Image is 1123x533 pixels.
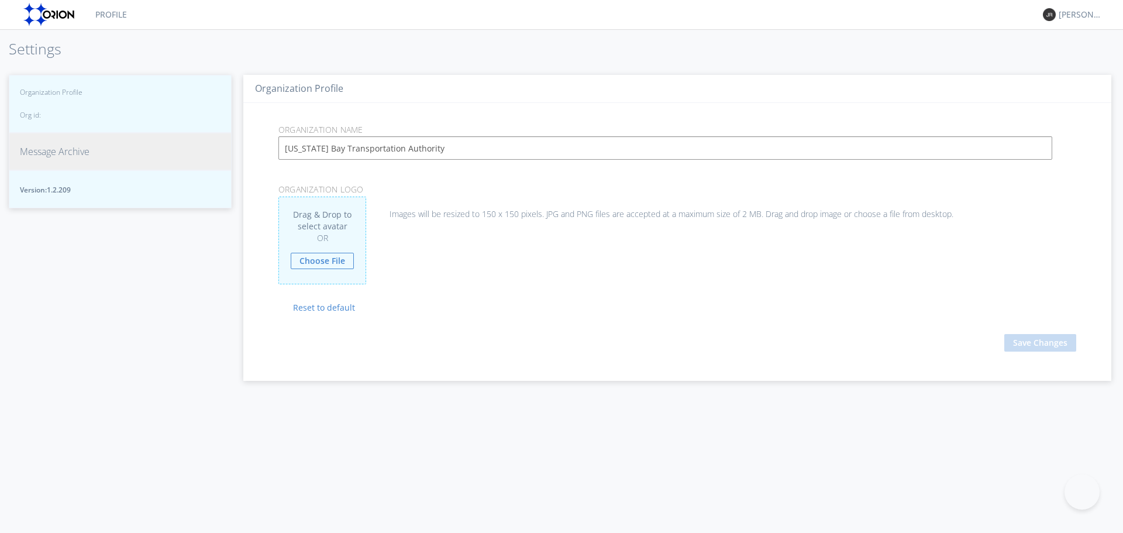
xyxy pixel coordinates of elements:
p: Organization Logo [270,183,1085,196]
span: Org id: [20,110,82,120]
iframe: Toggle Customer Support [1065,474,1100,510]
button: Version:1.2.209 [9,170,232,208]
span: Message Archive [20,145,89,159]
div: OR [291,232,354,244]
div: [PERSON_NAME] [1059,9,1103,20]
a: Choose File [291,253,354,269]
a: Reset to default [278,302,355,313]
button: Save Changes [1004,334,1076,352]
img: 373638.png [1043,8,1056,21]
input: Enter Organization Name [278,136,1052,160]
h3: Organization Profile [255,84,1100,94]
p: Organization Name [270,123,1085,136]
span: Version: 1.2.209 [20,185,221,195]
div: Drag & Drop to select avatar [278,197,366,284]
div: Images will be resized to 150 x 150 pixels. JPG and PNG files are accepted at a maximum size of 2... [278,197,1076,220]
button: Organization ProfileOrg id: [9,75,232,133]
span: Organization Profile [20,87,82,97]
button: Message Archive [9,133,232,171]
img: orion-labs-logo.svg [23,3,78,26]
